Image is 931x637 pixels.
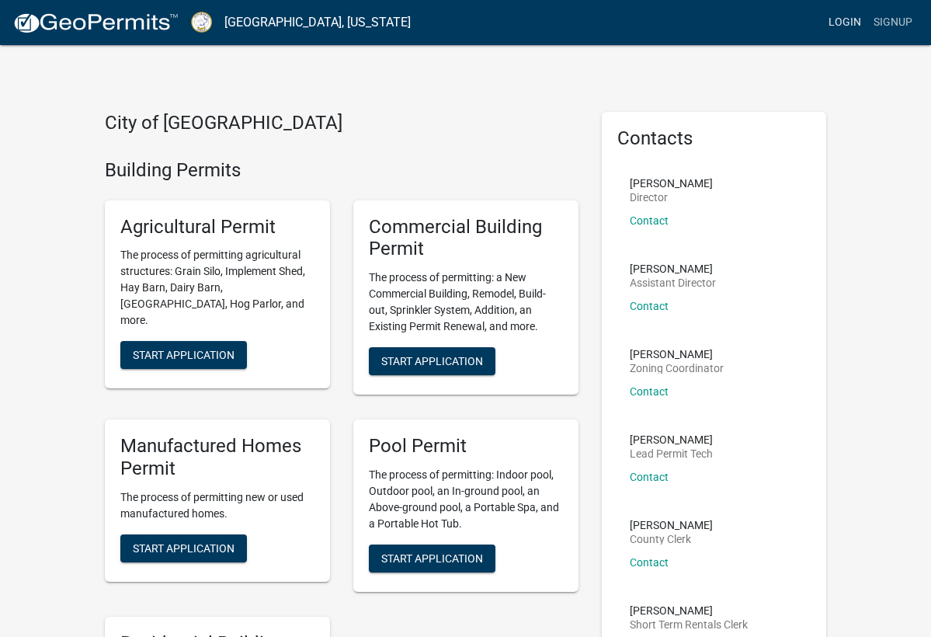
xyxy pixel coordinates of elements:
p: [PERSON_NAME] [630,263,716,274]
h4: Building Permits [105,159,578,182]
h5: Commercial Building Permit [369,216,563,261]
p: The process of permitting agricultural structures: Grain Silo, Implement Shed, Hay Barn, Dairy Ba... [120,247,314,329]
h4: City of [GEOGRAPHIC_DATA] [105,112,578,134]
p: [PERSON_NAME] [630,434,713,445]
p: Director [630,192,713,203]
button: Start Application [369,545,495,573]
span: Start Application [133,349,234,361]
a: Contact [630,300,669,312]
span: Start Application [381,355,483,367]
p: [PERSON_NAME] [630,178,713,189]
a: Contact [630,556,669,569]
p: Assistant Director [630,277,716,288]
h5: Contacts [617,127,811,150]
img: Putnam County, Georgia [191,12,212,33]
p: [PERSON_NAME] [630,520,713,531]
p: Zoning Coordinator [630,363,724,374]
h5: Manufactured Homes Permit [120,435,314,480]
button: Start Application [120,534,247,562]
h5: Agricultural Permit [120,216,314,238]
a: Signup [867,8,919,37]
a: Contact [630,214,669,227]
a: Contact [630,471,669,483]
p: [PERSON_NAME] [630,605,748,616]
span: Start Application [381,552,483,564]
span: Start Application [133,541,234,554]
a: [GEOGRAPHIC_DATA], [US_STATE] [224,9,411,36]
p: County Clerk [630,534,713,545]
p: The process of permitting: a New Commercial Building, Remodel, Build-out, Sprinkler System, Addit... [369,270,563,335]
a: Contact [630,385,669,398]
a: Login [822,8,867,37]
h5: Pool Permit [369,435,563,458]
p: [PERSON_NAME] [630,349,724,360]
p: The process of permitting: Indoor pool, Outdoor pool, an In-ground pool, an Above-ground pool, a ... [369,467,563,532]
p: Lead Permit Tech [630,448,713,459]
p: The process of permitting new or used manufactured homes. [120,489,314,522]
button: Start Application [369,347,495,375]
p: Short Term Rentals Clerk [630,619,748,630]
button: Start Application [120,341,247,369]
